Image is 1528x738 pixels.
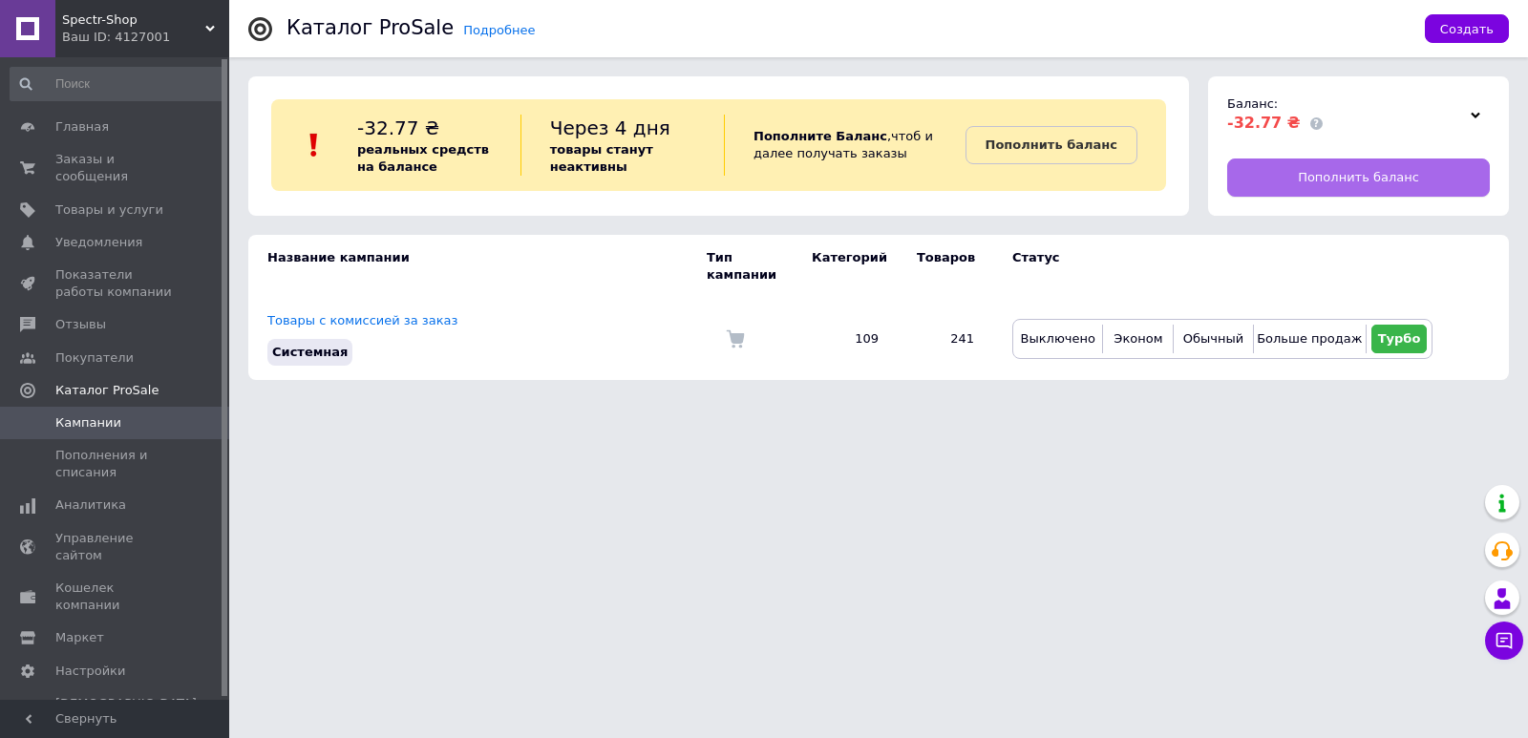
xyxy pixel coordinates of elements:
[55,316,106,333] span: Отзывы
[898,298,993,380] td: 241
[272,345,348,359] span: Системная
[248,235,707,298] td: Название кампании
[55,266,177,301] span: Показатели работы компании
[55,382,159,399] span: Каталог ProSale
[286,18,454,38] div: Каталог ProSale
[55,349,134,367] span: Покупатели
[1021,331,1095,346] span: Выключено
[966,126,1137,164] a: Пополнить баланс
[1227,114,1301,132] span: -32.77 ₴
[300,131,329,159] img: :exclamation:
[707,235,793,298] td: Тип кампании
[1440,22,1494,36] span: Создать
[1298,169,1419,186] span: Пополнить баланс
[1378,331,1421,346] span: Турбо
[793,298,898,380] td: 109
[1227,158,1490,197] a: Пополнить баланс
[55,530,177,564] span: Управление сайтом
[550,142,653,174] b: товары станут неактивны
[55,118,109,136] span: Главная
[357,142,489,174] b: реальных средств на балансе
[267,313,457,327] a: Товары с комиссией за заказ
[55,447,177,481] span: Пополнения и списания
[357,116,439,139] span: -32.77 ₴
[55,201,163,219] span: Товары и услуги
[463,23,535,37] a: Подробнее
[10,67,225,101] input: Поиск
[1425,14,1509,43] button: Создать
[1227,96,1278,111] span: Баланс:
[1108,325,1168,353] button: Эконом
[62,29,229,46] div: Ваш ID: 4127001
[1259,325,1362,353] button: Больше продаж
[1018,325,1097,353] button: Выключено
[550,116,670,139] span: Через 4 дня
[55,629,104,646] span: Маркет
[1114,331,1162,346] span: Эконом
[986,137,1117,152] b: Пополнить баланс
[1257,331,1362,346] span: Больше продаж
[1485,622,1523,660] button: Чат с покупателем
[55,414,121,432] span: Кампании
[1183,331,1243,346] span: Обычный
[724,115,965,176] div: , чтоб и далее получать заказы
[726,329,745,348] img: Комиссия за заказ
[1178,325,1247,353] button: Обычный
[55,580,177,614] span: Кошелек компании
[55,234,142,251] span: Уведомления
[898,235,993,298] td: Товаров
[55,151,177,185] span: Заказы и сообщения
[62,11,205,29] span: Spectr-Shop
[55,496,126,514] span: Аналитика
[793,235,898,298] td: Категорий
[993,235,1432,298] td: Статус
[1371,325,1427,353] button: Турбо
[55,663,125,680] span: Настройки
[753,129,887,143] b: Пополните Баланс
